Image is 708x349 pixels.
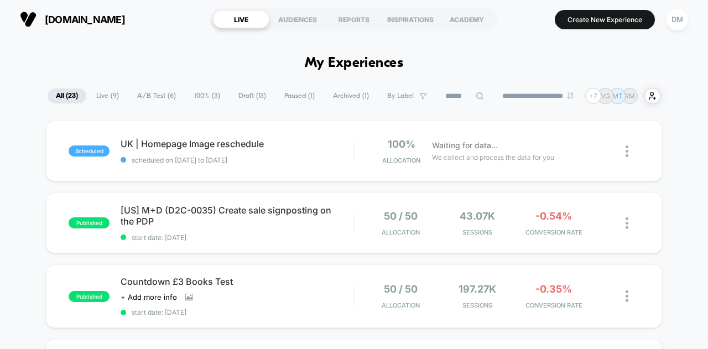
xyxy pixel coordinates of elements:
div: DM [667,9,688,30]
span: Countdown £3 Books Test [121,276,353,287]
img: Visually logo [20,11,37,28]
span: 100% [388,138,415,150]
span: A/B Test ( 6 ) [129,88,184,103]
span: 100% ( 3 ) [186,88,228,103]
span: Allocation [382,157,420,164]
span: [DOMAIN_NAME] [45,14,125,25]
p: VG [601,92,610,100]
span: All ( 23 ) [48,88,86,103]
h1: My Experiences [305,55,404,71]
span: UK | Homepage Image reschedule [121,138,353,149]
div: + 7 [585,88,601,104]
img: close [626,290,628,302]
span: We collect and process the data for you [432,152,554,163]
p: RM [624,92,635,100]
span: -0.35% [535,283,572,295]
span: start date: [DATE] [121,233,353,242]
span: scheduled [69,145,110,157]
span: Sessions [442,301,513,309]
span: [US] M+D (D2C-0035) Create sale signposting on the PDP [121,205,353,227]
div: REPORTS [326,11,382,28]
p: MT [612,92,623,100]
span: 50 / 50 [384,210,418,222]
img: close [626,217,628,229]
button: Create New Experience [555,10,655,29]
span: Archived ( 1 ) [325,88,377,103]
span: Allocation [382,228,420,236]
span: By Label [387,92,414,100]
span: -0.54% [535,210,572,222]
span: CONVERSION RATE [518,301,589,309]
div: ACADEMY [439,11,495,28]
span: Waiting for data... [432,139,498,152]
span: start date: [DATE] [121,308,353,316]
span: Draft ( 13 ) [230,88,274,103]
span: Paused ( 1 ) [276,88,323,103]
span: 197.27k [459,283,496,295]
span: CONVERSION RATE [518,228,589,236]
span: Allocation [382,301,420,309]
span: + Add more info [121,293,177,301]
div: AUDIENCES [269,11,326,28]
button: DM [663,8,691,31]
span: Sessions [442,228,513,236]
span: 43.07k [460,210,495,222]
img: close [626,145,628,157]
span: Live ( 9 ) [88,88,127,103]
span: scheduled on [DATE] to [DATE] [121,156,353,164]
button: [DOMAIN_NAME] [17,11,128,28]
div: LIVE [213,11,269,28]
span: published [69,291,110,302]
span: 50 / 50 [384,283,418,295]
img: end [567,92,574,99]
div: INSPIRATIONS [382,11,439,28]
span: published [69,217,110,228]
